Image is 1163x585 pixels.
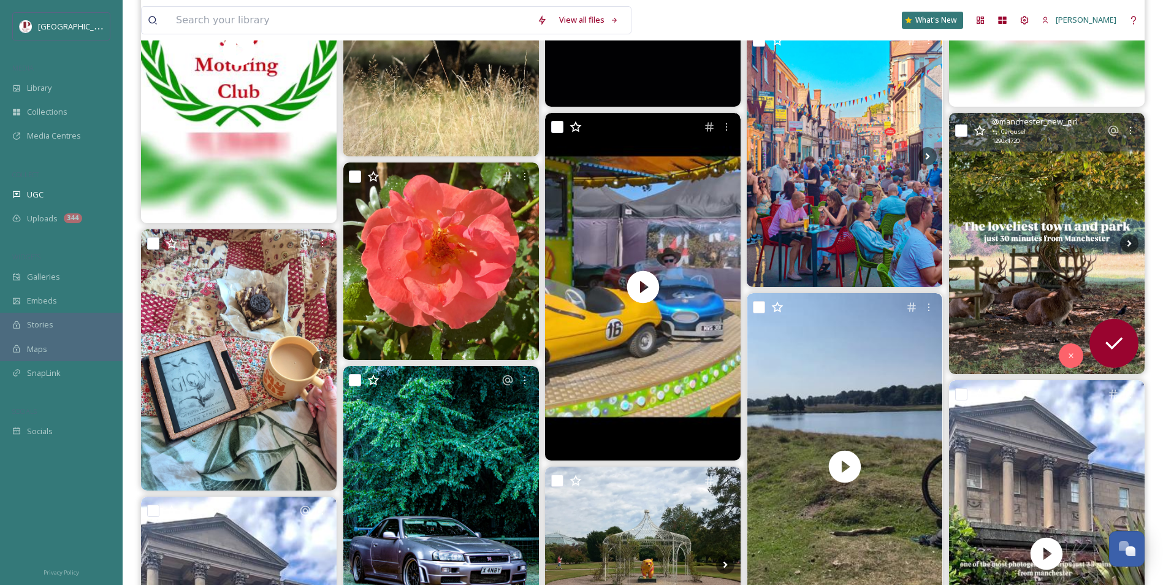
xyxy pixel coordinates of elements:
span: Media Centres [27,130,81,142]
span: 1290 x 1720 [992,137,1020,145]
img: Knutsford and Tatton Park on a sunny day - such a treat. Knutsford is full of little independent ... [949,113,1145,373]
span: Galleries [27,271,60,283]
span: COLLECT [12,170,39,179]
span: Maps [27,343,47,355]
span: Socials [27,426,53,437]
span: Embeds [27,295,57,307]
a: Privacy Policy [44,564,79,579]
span: Library [27,82,51,94]
a: View all files [553,8,625,32]
span: [GEOGRAPHIC_DATA] [38,20,116,32]
span: @ manchester_new_girl [992,116,1078,128]
img: thumbnail [545,113,741,461]
video: Classic & Retro Revival • Tatton Park . . . . . . . . #TattonPark #ClassicCars #Cars [545,113,741,461]
a: [PERSON_NAME] [1035,8,1123,32]
span: SOCIALS [12,407,37,416]
span: [PERSON_NAME] [1056,14,1116,25]
img: 🎀 #WhatThisWeek🎀 And the week before 🤪 📖 what I've been reading Physical - Arcana Academy, The En... [141,229,337,490]
span: UGC [27,189,44,201]
input: Search your library [170,7,531,34]
span: MEDIA [12,63,34,72]
span: Carousel [1001,128,1026,136]
span: SnapLink [27,367,61,379]
span: Uploads [27,213,58,224]
button: Open Chat [1109,531,1145,567]
a: What's New [902,12,963,29]
span: Privacy Policy [44,568,79,576]
img: #rose#Tatton [343,162,539,359]
div: 344 [64,213,82,223]
span: WIDGETS [12,252,40,261]
img: Al Fresco in full swing 🌞 #knutsfordnow #knutsford #knutsfordlife #cheshire #cheshirelife #countr... [747,26,942,287]
span: Collections [27,106,67,118]
span: Stories [27,319,53,331]
img: download%20(5).png [20,20,32,32]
